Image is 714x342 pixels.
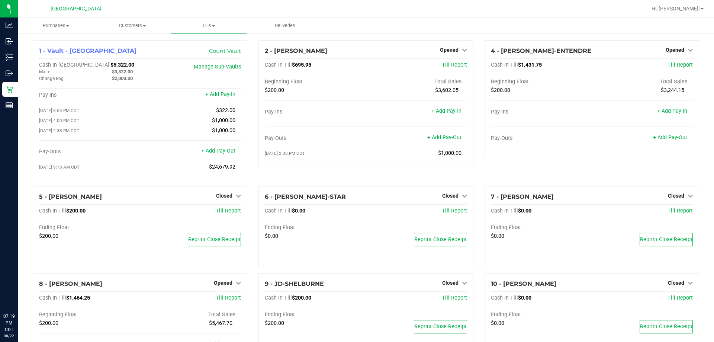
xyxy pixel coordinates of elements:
span: $200.00 [265,320,284,326]
inline-svg: Inbound [6,38,13,45]
a: Count Vault [209,48,241,54]
div: Beginning Float [265,79,366,85]
a: Till Report [668,208,693,214]
div: Ending Float [491,224,592,231]
a: Till Report [216,208,241,214]
span: Opened [440,47,459,53]
a: Till Report [442,208,467,214]
span: $0.00 [265,233,278,239]
span: $3,322.00 [112,69,133,74]
span: Reprint Close Receipt [414,236,467,243]
div: Beginning Float [491,79,592,85]
span: Cash In Till [265,295,292,301]
span: 1 - Vault - [GEOGRAPHIC_DATA] [39,47,136,54]
inline-svg: Inventory [6,54,13,61]
span: Deliveries [265,22,305,29]
span: Closed [668,193,684,199]
a: Customers [94,18,170,33]
div: Pay-Outs [491,135,592,142]
span: Cash In Till [491,295,518,301]
div: Ending Float [39,224,140,231]
div: Total Sales [592,79,693,85]
span: 6 - [PERSON_NAME]-STAR [265,193,346,200]
span: Change Bag: [39,76,65,81]
span: Opened [214,280,232,286]
span: $1,000.00 [212,127,235,134]
span: Purchases [18,22,94,29]
span: $5,467.70 [209,320,232,326]
a: Tills [170,18,247,33]
a: + Add Pay-Out [653,134,687,141]
span: Till Report [442,62,467,68]
span: $1,000.00 [438,150,461,156]
inline-svg: Analytics [6,22,13,29]
span: Tills [171,22,246,29]
span: [DATE] 9:18 AM CDT [39,164,80,170]
a: Till Report [442,295,467,301]
inline-svg: Outbound [6,70,13,77]
span: $695.95 [292,62,311,68]
div: Total Sales [366,79,467,85]
span: $0.00 [491,320,504,326]
span: $200.00 [265,87,284,93]
div: Total Sales [140,311,241,318]
span: Customers [94,22,170,29]
span: Cash In Till [491,62,518,68]
button: Reprint Close Receipt [188,233,241,246]
span: Hi, [PERSON_NAME]! [652,6,700,12]
span: [DATE] 5:53 PM CDT [39,108,79,113]
span: Cash In Till [39,295,66,301]
span: $5,322.00 [110,62,134,68]
span: [DATE] 2:38 PM CDT [265,151,305,156]
span: Opened [666,47,684,53]
span: Cash In [GEOGRAPHIC_DATA]: [39,62,110,68]
span: $200.00 [491,87,510,93]
span: Reprint Close Receipt [414,323,467,330]
div: Ending Float [265,224,366,231]
inline-svg: Reports [6,102,13,109]
div: Pay-Ins [265,109,366,115]
span: 2 - [PERSON_NAME] [265,47,327,54]
button: Reprint Close Receipt [640,320,693,333]
span: Reprint Close Receipt [188,236,241,243]
a: Till Report [216,295,241,301]
span: $200.00 [39,233,58,239]
span: $1,000.00 [212,117,235,124]
a: + Add Pay-Out [427,134,461,141]
button: Reprint Close Receipt [414,233,467,246]
span: $3,244.15 [661,87,684,93]
button: Reprint Close Receipt [414,320,467,333]
a: Purchases [18,18,94,33]
a: Till Report [668,62,693,68]
a: + Add Pay-In [205,91,235,98]
a: Manage Sub-Vaults [194,64,241,70]
span: Closed [442,193,459,199]
div: Ending Float [491,311,592,318]
span: Main: [39,69,50,74]
a: Till Report [668,295,693,301]
span: Closed [216,193,232,199]
span: [DATE] 4:00 PM CDT [39,118,79,123]
span: 9 - JD-SHELBURNE [265,280,324,287]
span: $200.00 [39,320,58,326]
span: $1,431.75 [518,62,542,68]
span: $2,000.00 [112,76,133,81]
div: Pay-Outs [39,148,140,155]
span: 10 - [PERSON_NAME] [491,280,556,287]
a: Deliveries [247,18,323,33]
span: Cash In Till [265,62,292,68]
span: 4 - [PERSON_NAME]-ENTENDRE [491,47,591,54]
div: Pay-Ins [39,92,140,99]
inline-svg: Retail [6,86,13,93]
span: $200.00 [292,295,311,301]
span: $0.00 [518,295,531,301]
a: + Add Pay-In [657,108,687,114]
p: 08/22 [3,333,15,339]
a: + Add Pay-In [431,108,461,114]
